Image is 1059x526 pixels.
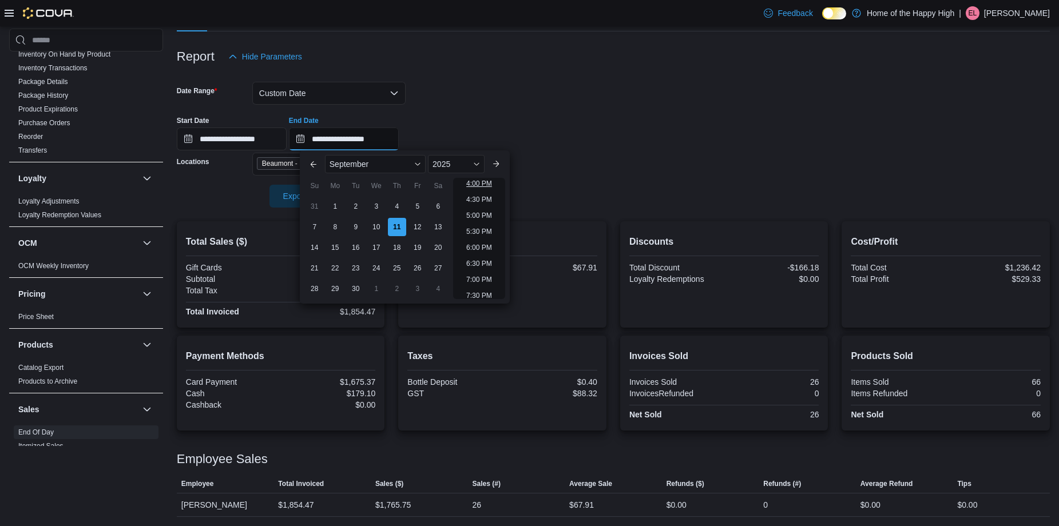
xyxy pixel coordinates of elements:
div: Total Profit [851,274,943,284]
button: OCM [140,236,154,250]
div: $529.33 [948,274,1041,284]
div: Card Payment [186,377,279,386]
a: Inventory Transactions [18,64,88,72]
div: $67.91 [569,498,594,512]
a: End Of Day [18,428,54,436]
span: EL [969,6,977,20]
div: We [367,177,386,195]
div: Total Discount [629,263,722,272]
button: Products [140,338,154,352]
img: Cova [23,7,74,19]
span: Catalog Export [18,363,64,372]
label: Date Range [177,86,217,95]
span: Loyalty Redemption Values [18,210,101,220]
div: Gift Cards [186,263,279,272]
div: day-12 [408,218,427,236]
button: Custom Date [252,82,406,105]
button: Export [269,185,334,208]
a: Purchase Orders [18,119,70,127]
div: day-16 [347,238,365,257]
span: Transfers [18,146,47,155]
div: 66 [948,377,1041,386]
div: Total Cost [851,263,943,272]
p: [PERSON_NAME] [984,6,1050,20]
div: Fr [408,177,427,195]
div: Products [9,361,163,393]
input: Press the down key to open a popover containing a calendar. [177,127,287,150]
a: Products to Archive [18,377,77,385]
a: Loyalty Redemption Values [18,211,101,219]
div: Button. Open the month selector. September is currently selected. [325,155,426,173]
span: Products to Archive [18,377,77,386]
div: GST [407,389,500,398]
li: 6:00 PM [462,241,497,254]
li: 6:30 PM [462,257,497,270]
div: Loyalty Redemptions [629,274,722,284]
span: Export [276,185,327,208]
div: day-8 [326,218,344,236]
div: day-31 [306,197,324,216]
div: day-27 [429,259,447,277]
a: Catalog Export [18,364,64,372]
span: End Of Day [18,428,54,437]
div: day-26 [408,259,427,277]
div: day-9 [347,218,365,236]
div: Loyalty [9,194,163,226]
button: Pricing [140,287,154,301]
div: $1,854.47 [283,307,376,316]
div: Items Refunded [851,389,943,398]
div: OCM [9,259,163,277]
div: day-29 [326,280,344,298]
span: Itemized Sales [18,441,64,451]
a: Loyalty Adjustments [18,197,80,205]
h2: Total Sales ($) [186,235,376,249]
button: Hide Parameters [224,45,307,68]
strong: Net Sold [629,410,662,419]
li: 5:30 PM [462,225,497,238]
div: 0 [948,389,1041,398]
div: 26 [727,377,819,386]
div: $179.10 [283,389,376,398]
div: day-25 [388,259,406,277]
span: Sales (#) [473,479,501,488]
span: Employee [181,479,214,488]
div: $88.32 [505,389,597,398]
div: $0.40 [505,377,597,386]
div: 0 [763,498,768,512]
div: $1,675.37 [283,377,376,386]
a: Transfers [18,146,47,154]
div: day-4 [388,197,406,216]
button: Next month [487,155,505,173]
span: OCM Weekly Inventory [18,261,89,270]
span: Package Details [18,77,68,86]
ul: Time [453,178,505,299]
li: 4:00 PM [462,177,497,190]
div: 26 [473,498,482,512]
div: [PERSON_NAME] [177,493,274,516]
a: Price Sheet [18,313,54,321]
div: Mo [326,177,344,195]
a: Package History [18,91,68,99]
div: $88.72 [283,286,376,295]
div: $0.00 [667,498,687,512]
li: 4:30 PM [462,193,497,206]
li: 7:30 PM [462,289,497,302]
button: OCM [18,237,138,249]
span: Inventory On Hand by Product [18,50,110,59]
div: $1,236.42 [948,263,1041,272]
div: day-2 [388,280,406,298]
div: Tu [347,177,365,195]
span: Inventory Transactions [18,63,88,73]
div: Cashback [186,400,279,409]
button: Previous Month [304,155,323,173]
div: Cash [186,389,279,398]
strong: Total Invoiced [186,307,239,316]
div: day-1 [367,280,386,298]
div: day-6 [429,197,447,216]
div: Invoices Sold [629,377,722,386]
span: Package History [18,91,68,100]
span: Feedback [778,7,812,19]
div: day-14 [306,238,324,257]
span: Loyalty Adjustments [18,197,80,206]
